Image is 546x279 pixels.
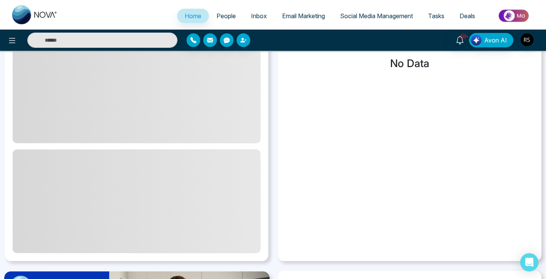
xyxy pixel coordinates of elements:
span: Tasks [428,12,444,20]
a: Inbox [243,9,275,23]
img: Lead Flow [471,35,482,45]
span: Home [185,12,201,20]
a: Home [177,9,209,23]
span: Social Media Management [340,12,413,20]
a: People [209,9,243,23]
h3: No Data [286,57,533,70]
img: Nova CRM Logo [12,5,58,24]
a: Tasks [420,9,452,23]
a: Deals [452,9,483,23]
a: 10+ [451,33,469,46]
a: Email Marketing [275,9,333,23]
span: Inbox [251,12,267,20]
span: Deals [460,12,475,20]
button: Avon AI [469,33,513,47]
img: Market-place.gif [486,7,541,24]
span: 10+ [460,33,467,40]
span: Email Marketing [282,12,325,20]
span: Avon AI [484,36,507,45]
div: Open Intercom Messenger [520,253,538,271]
a: Social Media Management [333,9,420,23]
img: User Avatar [521,33,533,46]
span: People [217,12,236,20]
